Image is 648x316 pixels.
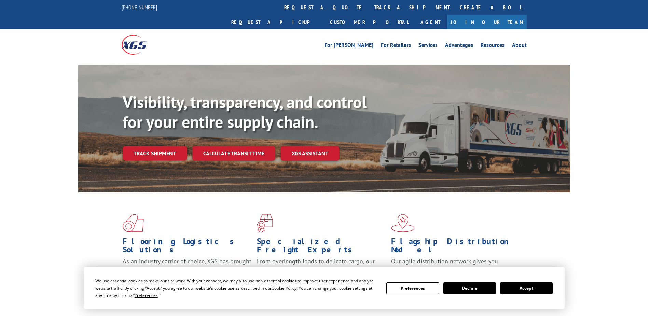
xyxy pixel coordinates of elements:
[272,285,297,291] span: Cookie Policy
[391,237,520,257] h1: Flagship Distribution Model
[123,214,144,232] img: xgs-icon-total-supply-chain-intelligence-red
[123,237,252,257] h1: Flooring Logistics Solutions
[95,277,378,299] div: We use essential cookies to make our site work. With your consent, we may also use non-essential ...
[122,4,157,11] a: [PHONE_NUMBER]
[123,146,187,160] a: Track shipment
[500,282,553,294] button: Accept
[386,282,439,294] button: Preferences
[226,15,325,29] a: Request a pickup
[512,42,527,50] a: About
[84,267,565,309] div: Cookie Consent Prompt
[123,257,251,281] span: As an industry carrier of choice, XGS has brought innovation and dedication to flooring logistics...
[325,42,373,50] a: For [PERSON_NAME]
[192,146,275,161] a: Calculate transit time
[481,42,505,50] a: Resources
[447,15,527,29] a: Join Our Team
[445,42,473,50] a: Advantages
[257,257,386,288] p: From overlength loads to delicate cargo, our experienced staff knows the best way to move your fr...
[325,15,414,29] a: Customer Portal
[257,214,273,232] img: xgs-icon-focused-on-flooring-red
[257,237,386,257] h1: Specialized Freight Experts
[281,146,339,161] a: XGS ASSISTANT
[391,214,415,232] img: xgs-icon-flagship-distribution-model-red
[418,42,438,50] a: Services
[414,15,447,29] a: Agent
[381,42,411,50] a: For Retailers
[391,257,517,273] span: Our agile distribution network gives you nationwide inventory management on demand.
[123,91,367,132] b: Visibility, transparency, and control for your entire supply chain.
[135,292,158,298] span: Preferences
[443,282,496,294] button: Decline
